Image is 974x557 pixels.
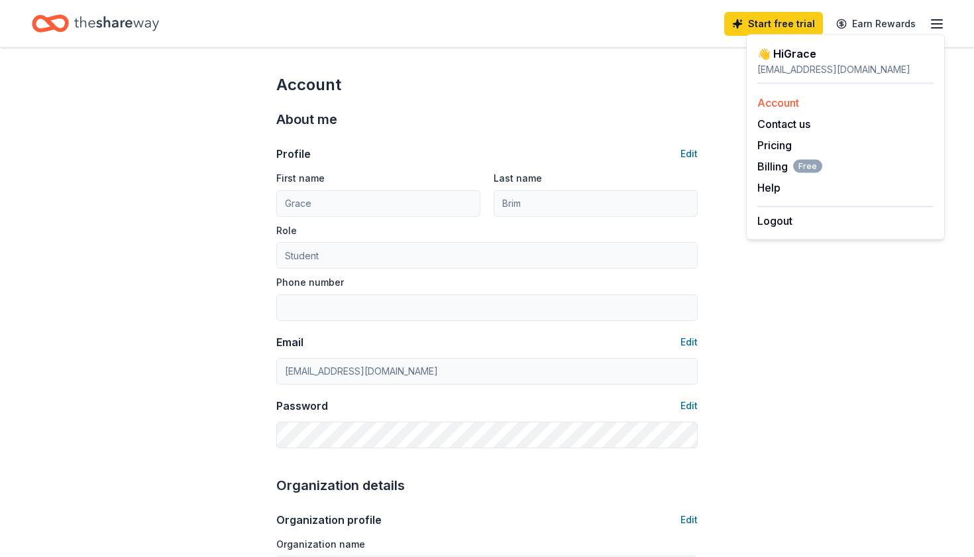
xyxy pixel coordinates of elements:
[276,475,698,496] div: Organization details
[724,12,823,36] a: Start free trial
[276,538,365,551] label: Organization name
[757,180,781,196] button: Help
[757,158,822,174] span: Billing
[276,146,311,162] div: Profile
[494,172,542,185] label: Last name
[680,334,698,350] button: Edit
[276,172,325,185] label: First name
[757,46,934,62] div: 👋 Hi Grace
[32,8,159,39] a: Home
[793,160,822,173] span: Free
[276,74,698,95] div: Account
[680,398,698,414] button: Edit
[757,62,934,78] div: [EMAIL_ADDRESS][DOMAIN_NAME]
[757,158,822,174] button: BillingFree
[757,96,799,109] a: Account
[757,116,810,132] button: Contact us
[757,139,792,152] a: Pricing
[276,334,303,350] div: Email
[276,109,698,130] div: About me
[276,224,297,237] label: Role
[680,146,698,162] button: Edit
[757,213,792,229] button: Logout
[276,398,328,414] div: Password
[276,276,344,289] label: Phone number
[828,12,924,36] a: Earn Rewards
[276,512,382,528] div: Organization profile
[680,512,698,528] button: Edit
